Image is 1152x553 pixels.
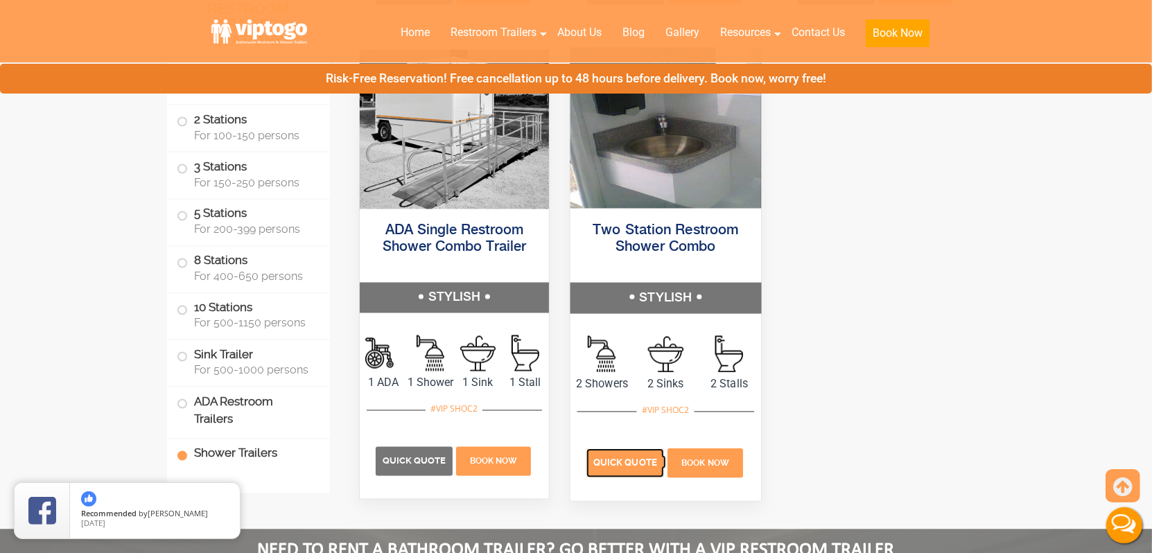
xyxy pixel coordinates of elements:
[426,401,482,419] div: #VIP SHOC2
[194,317,313,330] span: For 500-1150 persons
[855,17,940,55] a: Book Now
[194,222,313,236] span: For 200-399 persons
[637,402,695,420] div: #VIP SHOC2
[177,340,320,383] label: Sink Trailer
[417,335,444,371] img: an icon of Shower
[383,456,446,466] span: Quick Quote
[360,375,407,392] span: 1 ADA
[390,17,440,48] a: Home
[177,293,320,336] label: 10 Stations
[177,439,320,469] label: Shower Trailers
[634,376,697,392] span: 2 Sinks
[148,508,208,518] span: [PERSON_NAME]
[360,50,549,209] img: ADA Single Restroom Shower Combo Trailer
[177,105,320,148] label: 2 Stations
[194,176,313,189] span: For 150-250 persons
[470,457,517,466] span: Book Now
[612,17,655,48] a: Blog
[781,17,855,48] a: Contact Us
[697,376,761,393] span: 2 Stalls
[376,455,455,468] a: Quick Quote
[1097,498,1152,553] button: Live Chat
[647,337,683,373] img: an icon of sink
[655,17,710,48] a: Gallery
[28,497,56,525] img: Review Rating
[360,283,549,313] h5: STYLISH
[501,375,548,392] span: 1 Stall
[454,375,501,392] span: 1 Sink
[593,458,657,468] span: Quick Quote
[81,508,137,518] span: Recommended
[715,336,743,373] img: an icon of stall
[81,491,96,507] img: thumbs up icon
[194,364,313,377] span: For 500-1000 persons
[81,518,105,528] span: [DATE]
[455,455,533,468] a: Book Now
[365,335,401,371] img: an icon of Shower
[383,224,526,255] a: ADA Single Restroom Shower Combo Trailer
[177,387,320,434] label: ADA Restroom Trailers
[177,152,320,195] label: 3 Stations
[866,19,930,47] button: Book Now
[710,17,781,48] a: Resources
[460,336,496,371] img: an icon of sink
[512,335,539,371] img: an icon of stall
[586,456,666,469] a: Quick Quote
[570,48,760,209] img: outside photo of 2 stations shower combo trailer
[177,200,320,243] label: 5 Stations
[194,270,313,283] span: For 400-650 persons
[440,17,547,48] a: Restroom Trailers
[681,459,729,468] span: Book Now
[177,246,320,289] label: 8 Stations
[547,17,612,48] a: About Us
[665,456,744,469] a: Book Now
[593,224,738,255] a: Two Station Restroom Shower Combo
[588,336,616,373] img: an icon of Shower
[194,129,313,142] span: For 100-150 persons
[570,283,760,314] h5: STYLISH
[570,376,634,393] span: 2 Showers
[81,509,229,519] span: by
[407,375,454,392] span: 1 Shower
